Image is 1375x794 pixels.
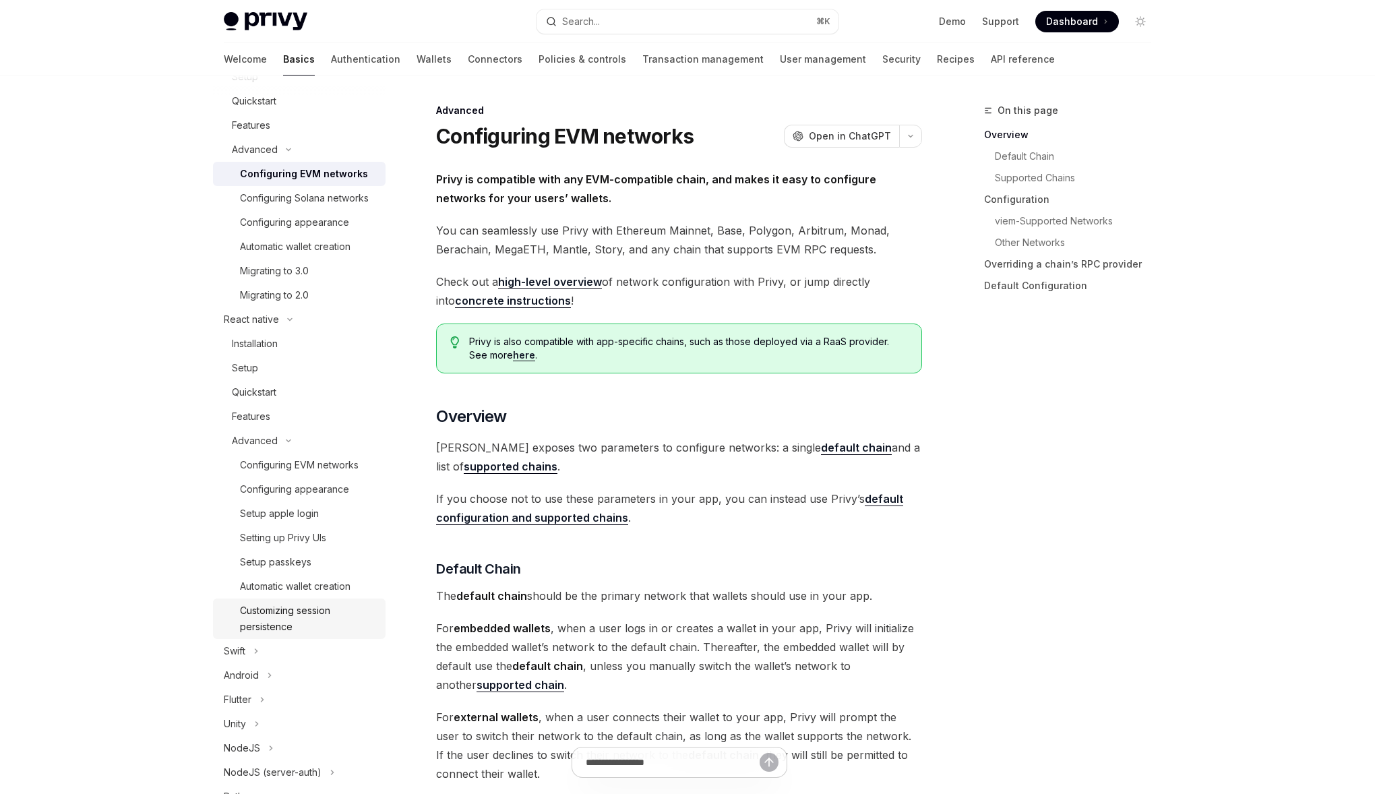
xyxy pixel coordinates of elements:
button: Send message [760,753,778,772]
button: Toggle Advanced section [213,429,386,453]
div: Setup passkeys [240,554,311,570]
div: Configuring appearance [240,481,349,497]
strong: Privy is compatible with any EVM-compatible chain, and makes it easy to configure networks for yo... [436,173,876,205]
button: Open in ChatGPT [784,125,899,148]
a: Overview [984,124,1162,146]
div: NodeJS [224,740,260,756]
span: Check out a of network configuration with Privy, or jump directly into ! [436,272,922,310]
a: Configuring EVM networks [213,162,386,186]
a: Recipes [937,43,975,75]
div: Installation [232,336,278,352]
button: Toggle Swift section [213,639,386,663]
input: Ask a question... [586,747,760,777]
button: Toggle React native section [213,307,386,332]
div: Quickstart [232,384,276,400]
a: default chain [821,441,892,455]
a: Setup apple login [213,501,386,526]
div: Advanced [436,104,922,117]
a: concrete instructions [455,294,571,308]
a: Other Networks [984,232,1162,253]
button: Open search [537,9,838,34]
a: Dashboard [1035,11,1119,32]
a: Security [882,43,921,75]
div: Swift [224,643,245,659]
a: Configuring Solana networks [213,186,386,210]
span: If you choose not to use these parameters in your app, you can instead use Privy’s . [436,489,922,527]
span: Overview [436,406,506,427]
span: ⌘ K [816,16,830,27]
div: Quickstart [232,93,276,109]
a: Setting up Privy UIs [213,526,386,550]
span: Open in ChatGPT [809,129,891,143]
a: Overriding a chain’s RPC provider [984,253,1162,275]
strong: default chain [456,589,527,603]
button: Toggle NodeJS (server-auth) section [213,760,386,785]
span: The should be the primary network that wallets should use in your app. [436,586,922,605]
div: Configuring EVM networks [240,457,359,473]
strong: embedded wallets [454,621,551,635]
div: Android [224,667,259,683]
a: supported chains [464,460,557,474]
a: Welcome [224,43,267,75]
button: Toggle Android section [213,663,386,688]
div: Automatic wallet creation [240,239,350,255]
h1: Configuring EVM networks [436,124,694,148]
a: Authentication [331,43,400,75]
div: Configuring Solana networks [240,190,369,206]
a: Setup [213,356,386,380]
a: high-level overview [498,275,602,289]
span: Privy is also compatible with app-specific chains, such as those deployed via a RaaS provider. Se... [469,335,908,362]
a: supported chain [477,678,564,692]
a: Connectors [468,43,522,75]
div: Setting up Privy UIs [240,530,326,546]
a: Installation [213,332,386,356]
span: Dashboard [1046,15,1098,28]
div: Search... [562,13,600,30]
a: Setup passkeys [213,550,386,574]
div: Features [232,117,270,133]
a: Transaction management [642,43,764,75]
a: Migrating to 2.0 [213,283,386,307]
button: Toggle dark mode [1130,11,1151,32]
div: Configuring EVM networks [240,166,368,182]
strong: external wallets [454,710,539,724]
div: Customizing session persistence [240,603,377,635]
div: React native [224,311,279,328]
strong: default chain [512,659,583,673]
a: Default Configuration [984,275,1162,297]
div: Automatic wallet creation [240,578,350,594]
a: Features [213,113,386,138]
span: [PERSON_NAME] exposes two parameters to configure networks: a single and a list of . [436,438,922,476]
div: Setup [232,360,258,376]
span: For , when a user connects their wallet to your app, Privy will prompt the user to switch their n... [436,708,922,783]
a: here [513,349,535,361]
span: On this page [998,102,1058,119]
strong: supported chain [477,678,564,692]
div: NodeJS (server-auth) [224,764,322,781]
div: Migrating to 3.0 [240,263,309,279]
span: For , when a user logs in or creates a wallet in your app, Privy will initialize the embedded wal... [436,619,922,694]
a: Automatic wallet creation [213,574,386,599]
button: Toggle NodeJS section [213,736,386,760]
div: Advanced [232,142,278,158]
div: Setup apple login [240,506,319,522]
a: Supported Chains [984,167,1162,189]
a: API reference [991,43,1055,75]
div: Advanced [232,433,278,449]
a: Quickstart [213,89,386,113]
svg: Tip [450,336,460,348]
a: Wallets [417,43,452,75]
a: Configuring appearance [213,477,386,501]
img: light logo [224,12,307,31]
span: You can seamlessly use Privy with Ethereum Mainnet, Base, Polygon, Arbitrum, Monad, Berachain, Me... [436,221,922,259]
a: Customizing session persistence [213,599,386,639]
strong: default chain [821,441,892,454]
a: Demo [939,15,966,28]
a: Quickstart [213,380,386,404]
a: Basics [283,43,315,75]
a: Support [982,15,1019,28]
div: Configuring appearance [240,214,349,231]
div: Migrating to 2.0 [240,287,309,303]
a: Automatic wallet creation [213,235,386,259]
div: Features [232,408,270,425]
